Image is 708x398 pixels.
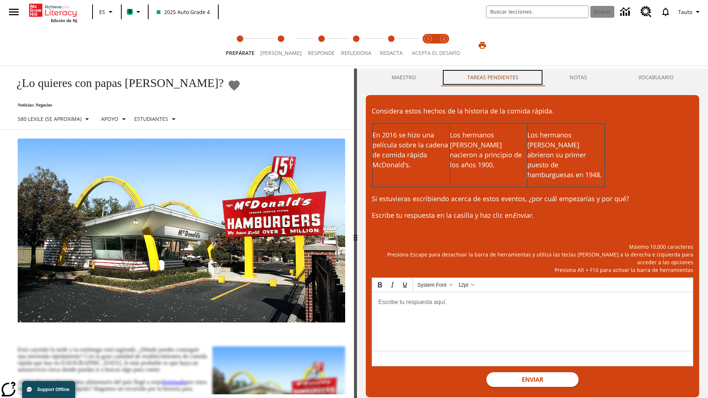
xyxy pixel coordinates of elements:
text: 2 [443,36,445,41]
span: Reflexiona [341,49,371,56]
p: En 2016 se hizo una película sobre la cadena de comida rápida McDonald's. [372,130,449,170]
button: Acepta el desafío contesta step 2 of 2 [433,25,454,66]
text: 1 [427,36,429,41]
p: Presiona Escape para desactivar la barra de herramientas y utiliza las teclas [PERSON_NAME] a la ... [372,251,693,266]
div: Portada [29,2,77,23]
a: Notificaciones [656,2,675,21]
span: System Font [417,282,447,288]
span: Edición de NJ [51,18,77,23]
button: Imprimir [471,39,494,52]
span: Support Offline [37,387,69,392]
button: Abrir el menú lateral [3,1,25,23]
h1: ¿Lo quieres con papas [PERSON_NAME]? [9,76,224,90]
p: Si estuvieras escribiendo acerca de estos eventos, ¿por cuál empezarías y por qué? [372,194,693,204]
p: Los hermanos [PERSON_NAME] abrieron su primer puesto de hamburguesas en 1948. [527,130,604,180]
button: Acepta el desafío lee step 1 of 2 [417,25,439,66]
button: Añadir a mis Favoritas - ¿Lo quieres con papas fritas? [228,79,241,92]
div: Instructional Panel Tabs [366,69,699,86]
input: Buscar campo [486,6,588,18]
p: Estudiantes [134,115,168,123]
button: Maestro [366,69,441,86]
span: Tauto [678,8,692,16]
button: NOTAS [544,69,612,86]
button: Seleccione Lexile, 580 Lexile (Se aproxima) [15,112,94,126]
button: Underline [399,279,411,291]
span: B [128,7,132,16]
p: 580 Lexile (Se aproxima) [18,115,81,123]
button: VOCABULARIO [612,69,699,86]
iframe: Rich Text Area. Press ALT-0 for help. [372,292,693,351]
p: Presiona Alt + F10 para activar la barra de herramientas [372,266,693,274]
p: Considera estos hechos de la historia de la comida rápida. [372,106,693,116]
span: Redacta [380,49,403,56]
button: Bold [374,279,386,291]
button: Font sizes [455,279,477,291]
button: TAREAS PENDIENTES [441,69,544,86]
a: Centro de recursos, Se abrirá en una pestaña nueva. [636,2,656,22]
div: Pulsa la tecla de intro o la barra espaciadora y luego presiona las flechas de derecha e izquierd... [354,69,357,398]
span: ES [99,8,105,16]
p: Los hermanos [PERSON_NAME] nacieron a principio de los años 1900. [450,130,527,170]
button: Fonts [414,279,455,291]
span: Responde [308,49,335,56]
button: Reflexiona step 4 of 5 [335,25,377,66]
a: Centro de información [616,2,636,22]
div: activity [357,69,708,398]
p: Apoyo [101,115,118,123]
button: Lee step 2 of 5 [254,25,308,66]
span: [PERSON_NAME] [260,49,302,56]
button: Redacta step 5 of 5 [371,25,411,66]
button: Support Offline [22,381,75,398]
span: Prepárate [226,49,254,56]
p: Escribe tu respuesta en la casilla y haz clic en . [372,210,693,220]
button: Italic [386,279,399,291]
span: ACEPTA EL DESAFÍO [412,49,460,56]
button: Perfil/Configuración [675,5,705,18]
p: Máximo 10,000 caracteres [372,243,693,251]
img: Uno de los primeros locales de McDonald's, con el icónico letrero rojo y los arcos amarillos. [18,139,345,323]
button: Seleccionar estudiante [131,112,181,126]
button: Responde step 3 of 5 [302,25,341,66]
button: Lenguaje: ES, Selecciona un idioma [95,5,119,18]
span: 2025 Auto Grade 4 [157,8,210,16]
button: Enviar [486,372,579,387]
em: Enviar [513,211,532,220]
span: 12pt [458,282,468,288]
button: Tipo de apoyo, Apoyo [98,112,131,126]
button: Boost El color de la clase es verde menta. Cambiar el color de la clase. [124,5,146,18]
button: Prepárate step 1 of 5 [220,25,260,66]
p: Noticias: Negocios [9,102,241,108]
